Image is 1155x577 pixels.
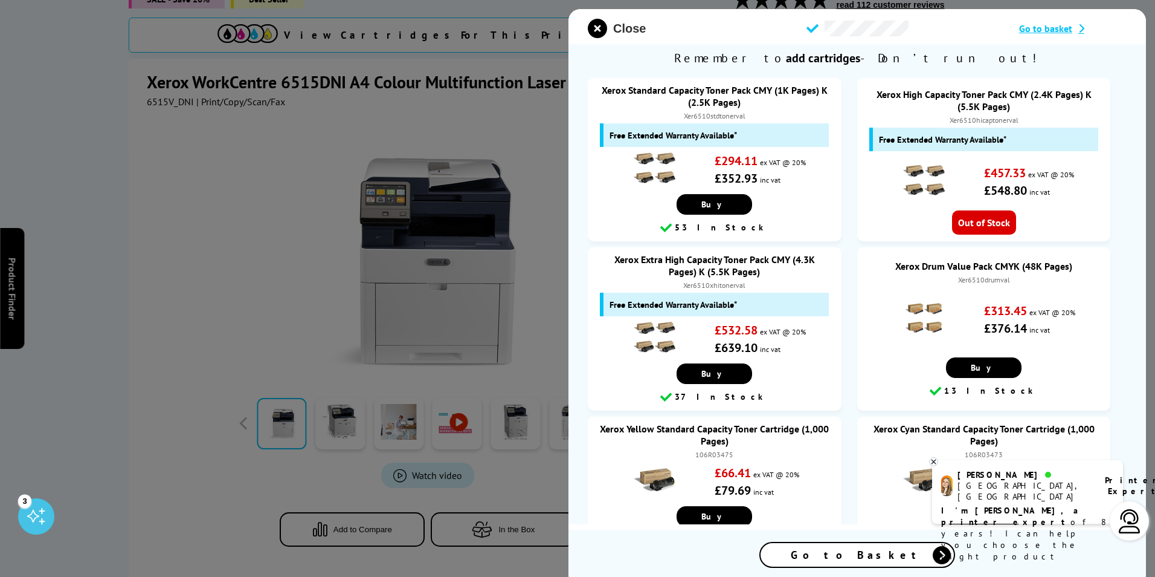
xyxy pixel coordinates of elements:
[701,511,727,522] span: Buy
[568,44,1146,72] span: Remember to - Don’t run out!
[600,111,829,120] div: Xer6510stdtonerval
[1029,325,1050,334] span: inc vat
[613,22,646,36] span: Close
[941,475,953,497] img: amy-livechat.png
[877,88,1092,112] a: Xerox High Capacity Toner Pack CMY (2.4K Pages) K (5.5K Pages)
[610,299,737,310] span: Free Extended Warranty Available*
[753,487,774,497] span: inc vat
[715,340,758,356] strong: £639.10
[984,321,1027,336] strong: £376.14
[1028,170,1074,179] span: ex VAT @ 20%
[602,84,828,108] a: Xerox Standard Capacity Toner Pack CMY (1K Pages) K (2.5K Pages)
[902,159,945,201] img: Xerox High Capacity Toner Pack CMY (2.4K Pages) K (5.5K Pages)
[18,494,31,507] div: 3
[633,459,675,501] img: Xerox Yellow Standard Capacity Toner Cartridge (1,000 Pages)
[869,116,1098,125] div: Xer6510hicaptonerval
[633,147,675,189] img: Xerox Standard Capacity Toner Pack CMY (1K Pages) K (2.5K Pages)
[984,303,1027,319] strong: £313.45
[610,129,737,141] span: Free Extended Warranty Available*
[759,542,955,568] a: Go to Basket
[1019,22,1072,34] span: Go to basket
[902,459,945,501] img: Xerox Cyan Standard Capacity Toner Cartridge (1,000 Pages)
[984,183,1027,198] strong: £548.80
[715,171,758,186] strong: £352.93
[715,483,751,498] strong: £79.69
[701,368,727,379] span: Buy
[600,450,829,459] div: 106R03475
[971,362,997,373] span: Buy
[863,384,1104,399] div: 13 In Stock
[594,390,835,405] div: 37 In Stock
[869,450,1098,459] div: 106R03473
[760,158,806,167] span: ex VAT @ 20%
[633,316,675,359] img: Xerox Extra High Capacity Toner Pack CMY (4.3K Pages) K (5.5K Pages)
[614,253,815,278] a: Xerox Extra High Capacity Toner Pack CMY (4.3K Pages) K (5.5K Pages)
[588,19,646,38] button: close modal
[873,423,1095,447] a: Xerox Cyan Standard Capacity Toner Cartridge (1,000 Pages)
[760,175,780,184] span: inc vat
[753,470,799,479] span: ex VAT @ 20%
[600,423,829,447] a: Xerox Yellow Standard Capacity Toner Cartridge (1,000 Pages)
[600,281,829,290] div: Xer6510xhitonerval
[701,199,727,210] span: Buy
[715,153,758,169] strong: £294.11
[760,345,780,354] span: inc vat
[1029,187,1050,197] span: inc vat
[957,469,1090,480] div: [PERSON_NAME]
[791,548,924,562] span: Go to Basket
[941,505,1082,527] b: I'm [PERSON_NAME], a printer expert
[869,275,1098,284] div: Xer6510drumval
[941,505,1114,562] p: of 8 years! I can help you choose the right product
[957,480,1090,502] div: [GEOGRAPHIC_DATA], [GEOGRAPHIC_DATA]
[984,165,1026,181] strong: £457.33
[1019,22,1127,34] a: Go to basket
[1118,509,1142,533] img: user-headset-light.svg
[952,210,1016,235] span: Out of Stock
[715,322,758,338] strong: £532.58
[760,327,806,336] span: ex VAT @ 20%
[879,134,1006,145] span: Free Extended Warranty Available*
[786,50,860,66] b: add cartridges
[902,297,945,339] img: Xerox Drum Value Pack CMYK (48K Pages)
[1029,308,1075,317] span: ex VAT @ 20%
[594,221,835,235] div: 53 In Stock
[895,260,1072,272] a: Xerox Drum Value Pack CMYK (48K Pages)
[715,465,751,481] strong: £66.41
